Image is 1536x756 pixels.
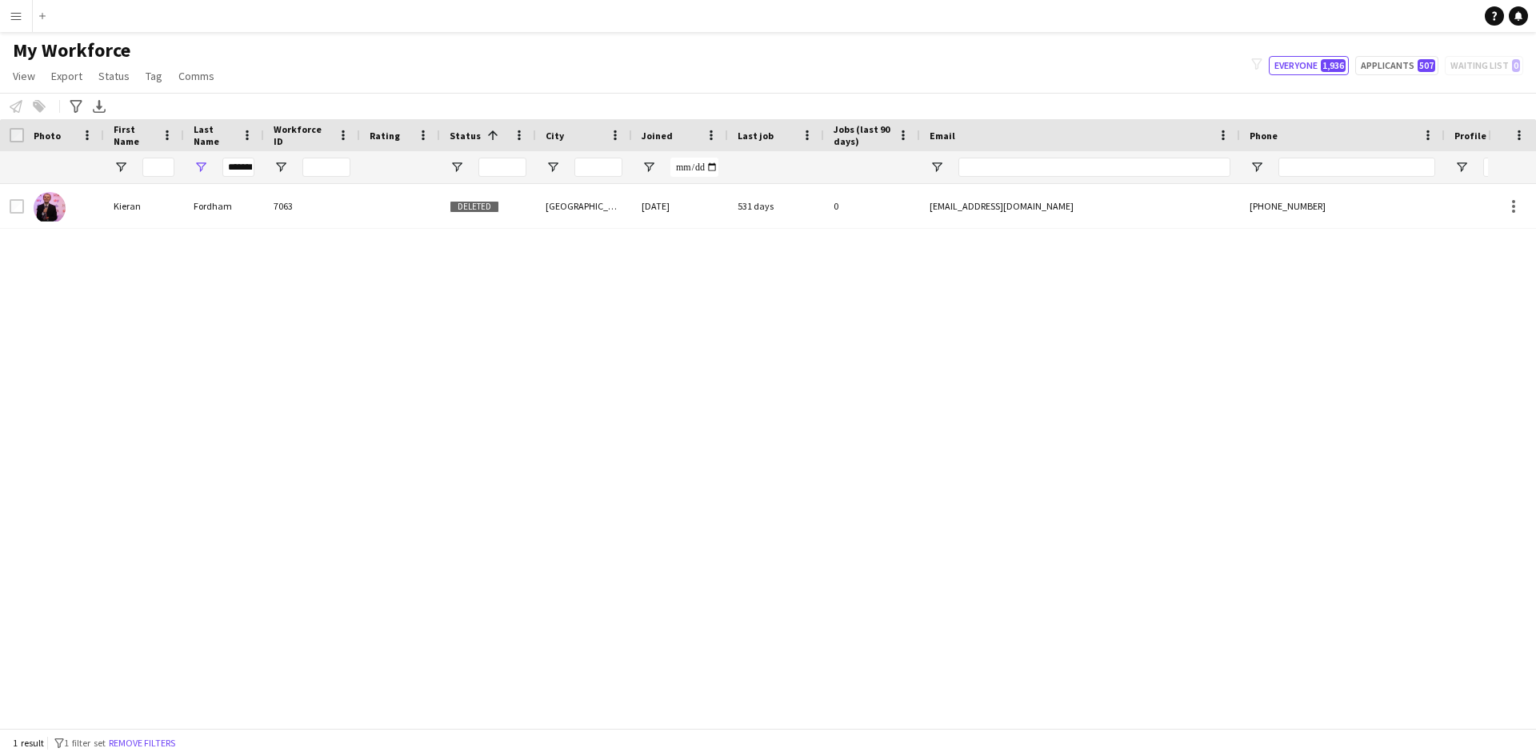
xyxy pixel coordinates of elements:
div: 7063 [264,184,360,228]
span: Photo [34,130,61,142]
div: 0 [824,184,920,228]
input: Phone Filter Input [1278,158,1435,177]
span: Phone [1250,130,1278,142]
button: Open Filter Menu [1250,160,1264,174]
span: 507 [1418,59,1435,72]
button: Open Filter Menu [1454,160,1469,174]
span: My Workforce [13,38,130,62]
button: Open Filter Menu [642,160,656,174]
span: 1 filter set [64,737,106,749]
img: Kieran Fordham [34,192,66,224]
span: Status [98,69,130,83]
span: Jobs (last 90 days) [834,123,891,147]
button: Remove filters [106,734,178,752]
button: Open Filter Menu [930,160,944,174]
span: Status [450,130,481,142]
a: View [6,66,42,86]
span: First Name [114,123,155,147]
button: Open Filter Menu [114,160,128,174]
span: 1,936 [1321,59,1346,72]
span: Joined [642,130,673,142]
div: 531 days [728,184,824,228]
span: Profile [1454,130,1486,142]
div: [EMAIL_ADDRESS][DOMAIN_NAME] [920,184,1240,228]
span: Last Name [194,123,235,147]
input: First Name Filter Input [142,158,174,177]
input: Last Name Filter Input [222,158,254,177]
span: Tag [146,69,162,83]
input: Column with Header Selection [10,128,24,142]
input: Workforce ID Filter Input [302,158,350,177]
span: Export [51,69,82,83]
button: Open Filter Menu [546,160,560,174]
button: Applicants507 [1355,56,1438,75]
a: Comms [172,66,221,86]
div: [GEOGRAPHIC_DATA] [536,184,632,228]
div: Fordham [184,184,264,228]
span: Comms [178,69,214,83]
span: Deleted [450,201,499,213]
button: Everyone1,936 [1269,56,1349,75]
input: Row Selection is disabled for this row (unchecked) [10,199,24,214]
input: Joined Filter Input [670,158,718,177]
button: Open Filter Menu [450,160,464,174]
div: [PHONE_NUMBER] [1240,184,1445,228]
span: View [13,69,35,83]
app-action-btn: Export XLSX [90,97,109,116]
div: [DATE] [632,184,728,228]
app-action-btn: Advanced filters [66,97,86,116]
button: Open Filter Menu [194,160,208,174]
div: Kieran [104,184,184,228]
span: Rating [370,130,400,142]
span: Workforce ID [274,123,331,147]
a: Tag [139,66,169,86]
button: Open Filter Menu [274,160,288,174]
input: Status Filter Input [478,158,526,177]
span: City [546,130,564,142]
span: Last job [738,130,774,142]
span: Email [930,130,955,142]
a: Status [92,66,136,86]
input: Email Filter Input [958,158,1230,177]
a: Export [45,66,89,86]
input: City Filter Input [574,158,622,177]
